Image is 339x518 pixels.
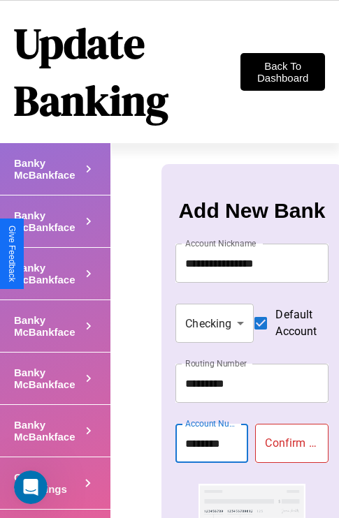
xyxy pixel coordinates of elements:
[185,417,241,429] label: Account Number
[14,367,81,390] h4: Banky McBankface
[14,209,81,233] h4: Banky McBankface
[14,419,81,443] h4: Banky McBankface
[178,199,325,223] h3: Add New Bank
[240,53,325,91] button: Back To Dashboard
[7,225,17,282] div: Give Feedback
[14,471,48,504] iframe: Intercom live chat
[14,314,81,338] h4: Banky McBankface
[275,306,317,340] span: Default Account
[175,304,254,343] div: Checking
[185,357,247,369] label: Routing Number
[14,15,240,129] h1: Update Banking
[14,262,81,286] h4: Banky McBankface
[14,157,81,181] h4: Banky McBankface
[185,237,257,249] label: Account Nickname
